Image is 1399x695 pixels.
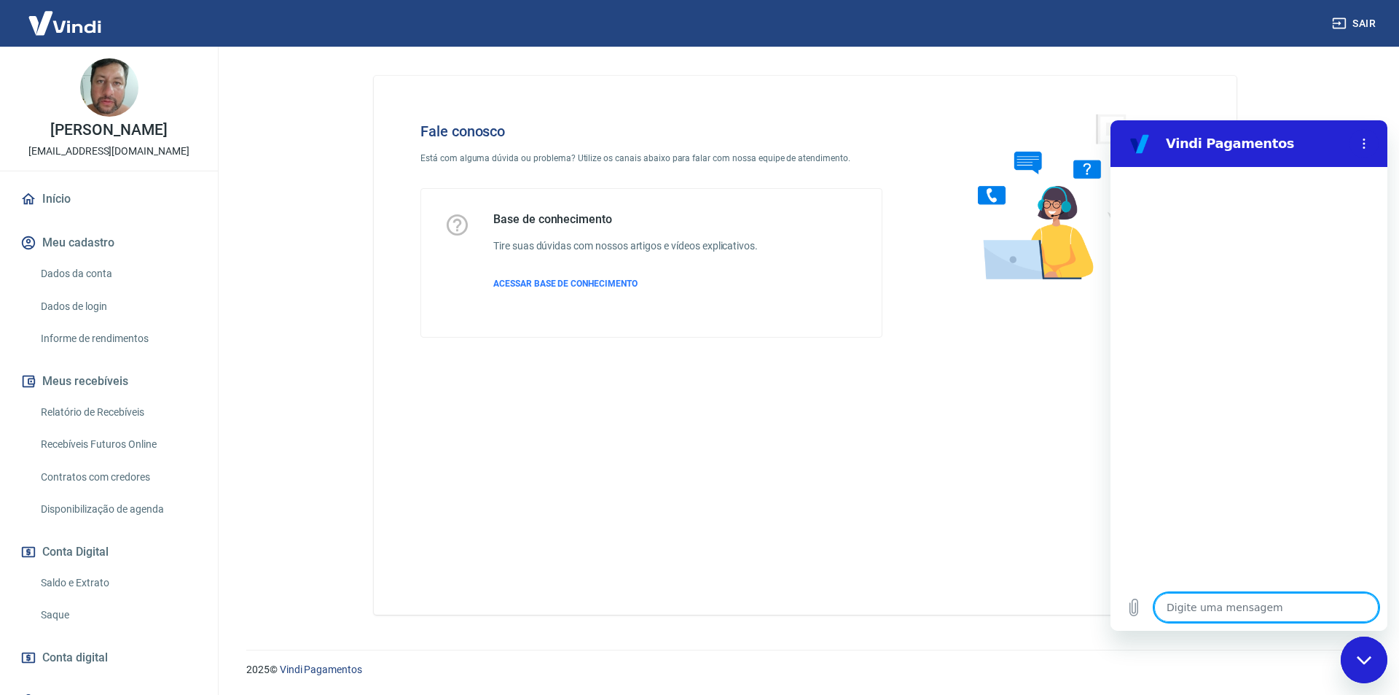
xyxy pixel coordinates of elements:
iframe: Botão para abrir a janela de mensagens, conversa em andamento [1341,637,1387,683]
img: Fale conosco [949,99,1170,294]
button: Meus recebíveis [17,365,200,397]
button: Sair [1329,10,1382,37]
img: a935689f-1e26-442d-9033-84cc44c95890.jpeg [80,58,138,117]
a: Informe de rendimentos [35,324,200,354]
h5: Base de conhecimento [493,212,758,227]
iframe: Janela de mensagens [1110,120,1387,631]
a: ACESSAR BASE DE CONHECIMENTO [493,277,758,290]
span: ACESSAR BASE DE CONHECIMENTO [493,279,638,289]
h4: Fale conosco [420,123,882,140]
a: Dados da conta [35,259,200,289]
a: Contratos com credores [35,462,200,492]
p: 2025 © [246,662,1364,677]
a: Relatório de Recebíveis [35,397,200,427]
h6: Tire suas dúvidas com nossos artigos e vídeos explicativos. [493,238,758,254]
a: Início [17,183,200,215]
a: Recebíveis Futuros Online [35,430,200,459]
a: Saque [35,600,200,630]
a: Saldo e Extrato [35,568,200,598]
span: Conta digital [42,648,108,668]
p: Está com alguma dúvida ou problema? Utilize os canais abaixo para falar com nossa equipe de atend... [420,152,882,165]
a: Vindi Pagamentos [280,664,362,675]
p: [PERSON_NAME] [50,123,167,138]
a: Dados de login [35,292,200,322]
button: Meu cadastro [17,227,200,259]
a: Disponibilização de agenda [35,494,200,524]
a: Conta digital [17,642,200,674]
button: Conta Digital [17,536,200,568]
img: Vindi [17,1,112,45]
p: [EMAIL_ADDRESS][DOMAIN_NAME] [28,144,189,159]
